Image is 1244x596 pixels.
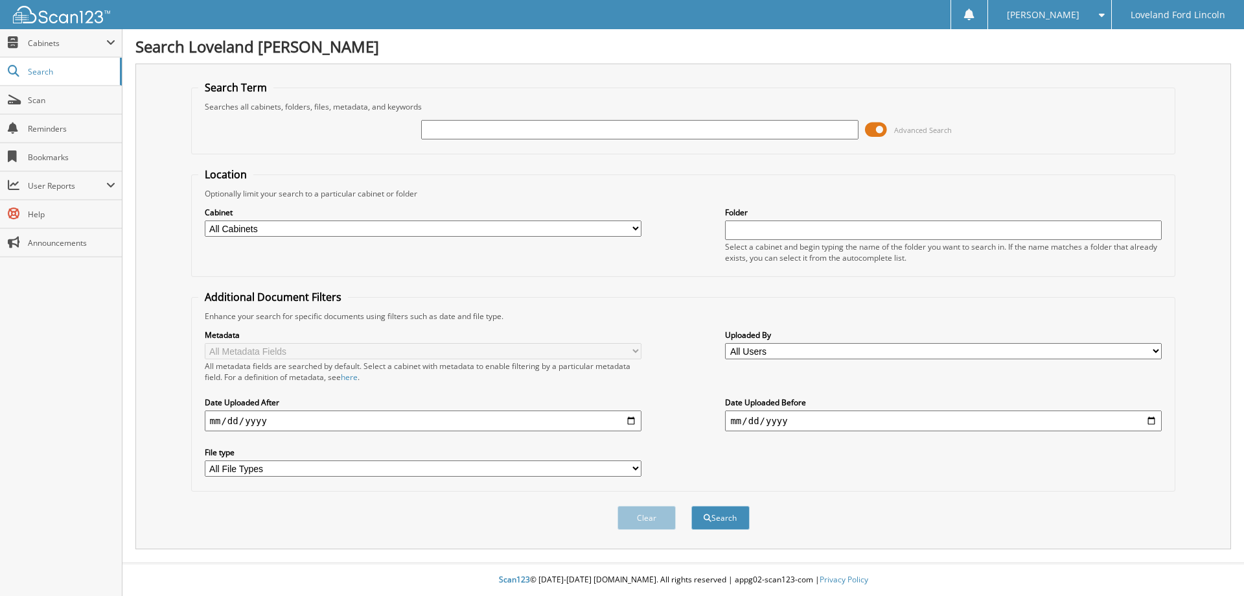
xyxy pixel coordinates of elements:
[28,209,115,220] span: Help
[205,411,641,431] input: start
[725,329,1162,340] label: Uploaded By
[894,125,952,135] span: Advanced Search
[28,237,115,248] span: Announcements
[205,361,641,383] div: All metadata fields are searched by default. Select a cabinet with metadata to enable filtering b...
[499,574,530,585] span: Scan123
[205,447,641,458] label: File type
[205,207,641,218] label: Cabinet
[28,123,115,134] span: Reminders
[205,397,641,408] label: Date Uploaded After
[28,66,113,77] span: Search
[691,506,750,530] button: Search
[725,241,1162,263] div: Select a cabinet and begin typing the name of the folder you want to search in. If the name match...
[205,329,641,340] label: Metadata
[28,38,106,49] span: Cabinets
[135,36,1231,57] h1: Search Loveland [PERSON_NAME]
[617,506,676,530] button: Clear
[725,411,1162,431] input: end
[28,180,106,191] span: User Reports
[1007,11,1079,19] span: [PERSON_NAME]
[1131,11,1225,19] span: Loveland Ford Lincoln
[13,6,110,23] img: scan123-logo-white.svg
[28,95,115,106] span: Scan
[198,80,273,95] legend: Search Term
[198,311,1169,322] div: Enhance your search for specific documents using filters such as date and file type.
[725,397,1162,408] label: Date Uploaded Before
[198,101,1169,112] div: Searches all cabinets, folders, files, metadata, and keywords
[198,290,348,304] legend: Additional Document Filters
[28,152,115,163] span: Bookmarks
[341,372,358,383] a: here
[820,574,868,585] a: Privacy Policy
[198,167,253,182] legend: Location
[725,207,1162,218] label: Folder
[198,188,1169,199] div: Optionally limit your search to a particular cabinet or folder
[122,564,1244,596] div: © [DATE]-[DATE] [DOMAIN_NAME]. All rights reserved | appg02-scan123-com |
